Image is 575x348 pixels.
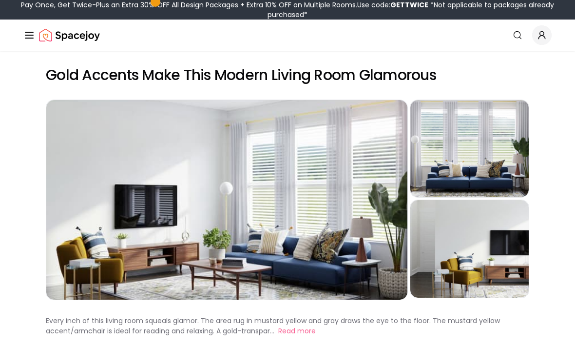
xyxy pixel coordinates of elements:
h2: Gold Accents Make This Modern Living Room Glamorous [46,66,529,84]
img: Spacejoy Logo [39,25,100,45]
nav: Global [23,20,552,51]
button: Read more [278,326,316,336]
p: Every inch of this living room squeals glamor. The area rug in mustard yellow and gray draws the ... [46,316,500,336]
a: Spacejoy [39,25,100,45]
